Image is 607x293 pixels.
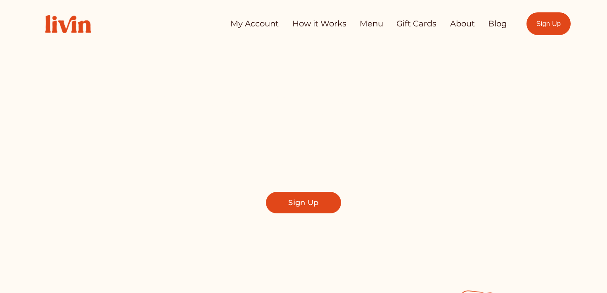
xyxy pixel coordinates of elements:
a: Sign Up [266,192,341,213]
span: Find a local chef who prepares customized, healthy meals in your kitchen [168,139,439,175]
a: Sign Up [526,12,571,35]
img: Livin [36,6,100,42]
a: My Account [230,16,279,32]
a: Blog [488,16,507,32]
a: Gift Cards [396,16,436,32]
a: Menu [360,16,383,32]
span: Take Back Your Evenings [130,86,477,126]
a: How it Works [292,16,346,32]
a: About [450,16,475,32]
